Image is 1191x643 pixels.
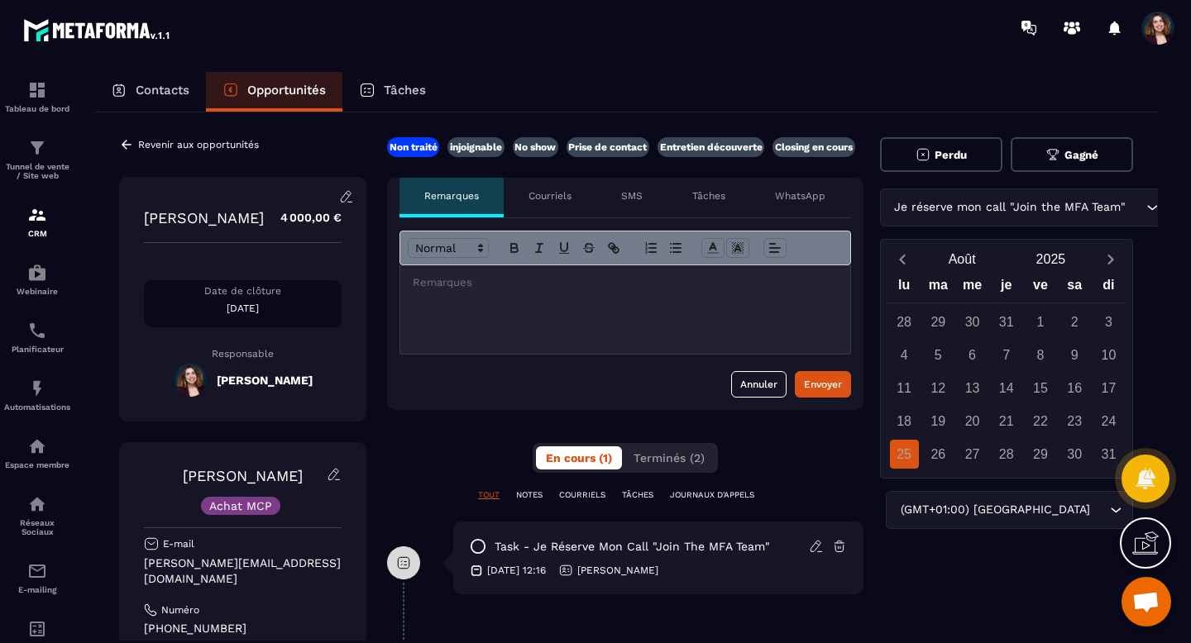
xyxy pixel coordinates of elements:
a: Contacts [94,72,206,112]
div: sa [1058,274,1092,302]
img: social-network [27,494,47,514]
div: 30 [958,307,987,336]
p: NOTES [516,489,543,501]
div: 29 [1026,440,1055,469]
div: 15 [1026,374,1055,402]
img: email [27,561,47,581]
button: Open years overlay [1007,245,1095,274]
div: 8 [1026,341,1055,369]
div: 30 [1060,440,1089,469]
div: 28 [992,440,1021,469]
a: emailemailE-mailing [4,549,70,607]
span: Terminés (2) [634,451,705,464]
div: 19 [924,407,953,436]
p: Entretien découverte [660,141,763,154]
div: di [1092,274,1126,302]
a: formationformationTunnel de vente / Site web [4,126,70,193]
a: formationformationCRM [4,193,70,250]
div: 21 [992,407,1021,436]
p: Espace membre [4,460,70,469]
button: Open months overlay [918,245,1007,274]
div: 27 [958,440,987,469]
div: 3 [1094,307,1123,336]
div: 31 [1094,440,1123,469]
p: Opportunités [247,83,326,98]
img: automations [27,263,47,283]
span: En cours (1) [546,451,612,464]
p: Tableau de bord [4,104,70,113]
div: Envoyer [804,376,842,393]
p: [PERSON_NAME][EMAIL_ADDRESS][DOMAIN_NAME] [144,555,342,587]
a: [PERSON_NAME] [183,467,303,484]
p: Réseaux Sociaux [4,518,70,536]
p: Automatisations [4,402,70,412]
a: Tâches [342,72,442,112]
div: 5 [924,341,953,369]
input: Search for option [1093,501,1106,519]
img: formation [27,205,47,225]
div: 13 [958,374,987,402]
a: formationformationTableau de bord [4,68,70,126]
img: automations [27,436,47,456]
div: 16 [1060,374,1089,402]
button: Perdu [880,137,1002,172]
p: [DATE] [144,302,342,315]
p: TÂCHES [622,489,653,501]
div: 29 [924,307,953,336]
p: E-mail [163,537,194,550]
span: Je réserve mon call "Join the MFA Team" [891,198,1130,217]
p: Remarques [424,189,479,202]
div: 28 [890,307,919,336]
button: Envoyer [795,371,851,398]
div: je [989,274,1023,302]
p: Date de clôture [144,284,342,298]
p: Prise de contact [568,141,647,154]
p: Revenir aux opportunités [138,139,259,150]
p: Responsable [144,348,342,360]
div: 23 [1060,407,1089,436]
a: social-networksocial-networkRéseaux Sociaux [4,482,70,549]
p: [PERSON_NAME] [144,209,264,226]
p: Planificateur [4,345,70,354]
div: 14 [992,374,1021,402]
button: En cours (1) [536,446,622,469]
p: Achat MCP [209,500,272,512]
div: ma [921,274,955,302]
p: Closing en cours [775,141,853,154]
div: 6 [958,341,987,369]
div: Search for option [886,491,1133,529]
div: 2 [1060,307,1089,336]
button: Previous month [887,248,918,270]
span: Perdu [935,149,967,161]
div: 9 [1060,341,1089,369]
img: accountant [27,619,47,639]
p: task - Je réserve mon call "Join the MFA Team" [495,539,770,555]
p: Tâches [692,189,725,202]
div: 26 [924,440,953,469]
a: schedulerschedulerPlanificateur [4,308,70,366]
img: scheduler [27,321,47,341]
div: 12 [924,374,953,402]
div: Calendar wrapper [887,274,1126,469]
p: SMS [621,189,643,202]
span: (GMT+01:00) [GEOGRAPHIC_DATA] [897,501,1093,519]
span: Gagné [1064,149,1098,161]
div: 18 [890,407,919,436]
p: Courriels [529,189,572,202]
button: Terminés (2) [624,446,715,469]
p: Non traité [390,141,438,154]
p: [PERSON_NAME] [577,564,658,577]
p: Tâches [384,83,426,98]
a: Opportunités [206,72,342,112]
div: Calendar days [887,307,1126,469]
img: automations [27,379,47,398]
div: 10 [1094,341,1123,369]
p: No show [514,141,556,154]
div: 22 [1026,407,1055,436]
div: 4 [890,341,919,369]
p: Contacts [136,83,189,98]
div: 1 [1026,307,1055,336]
input: Search for option [1130,198,1142,217]
div: 17 [1094,374,1123,402]
p: WhatsApp [775,189,825,202]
